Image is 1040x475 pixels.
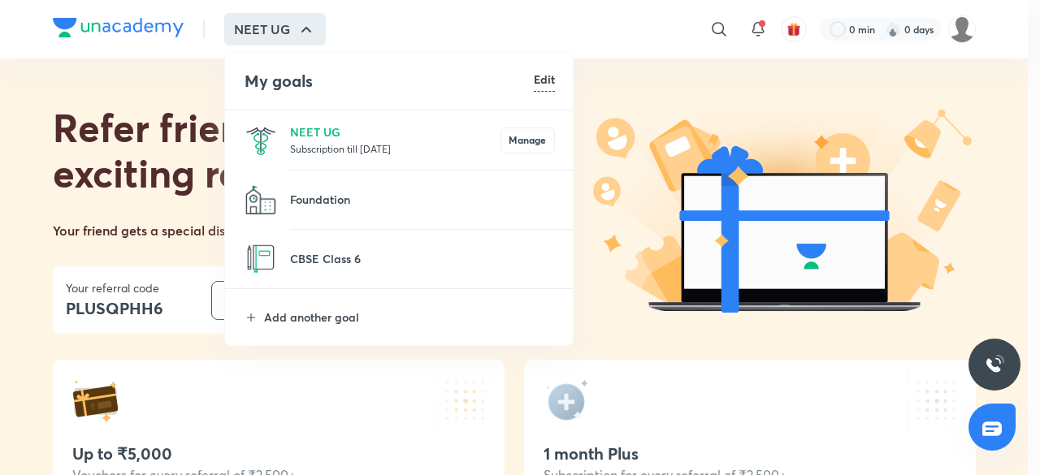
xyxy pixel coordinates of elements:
[245,69,534,93] h4: My goals
[290,123,500,140] p: NEET UG
[245,124,277,157] img: NEET UG
[500,127,555,153] button: Manage
[264,309,555,326] p: Add another goal
[290,140,500,157] p: Subscription till [DATE]
[534,71,555,88] h6: Edit
[290,250,555,267] p: CBSE Class 6
[290,191,555,208] p: Foundation
[245,243,277,275] img: CBSE Class 6
[245,184,277,216] img: Foundation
